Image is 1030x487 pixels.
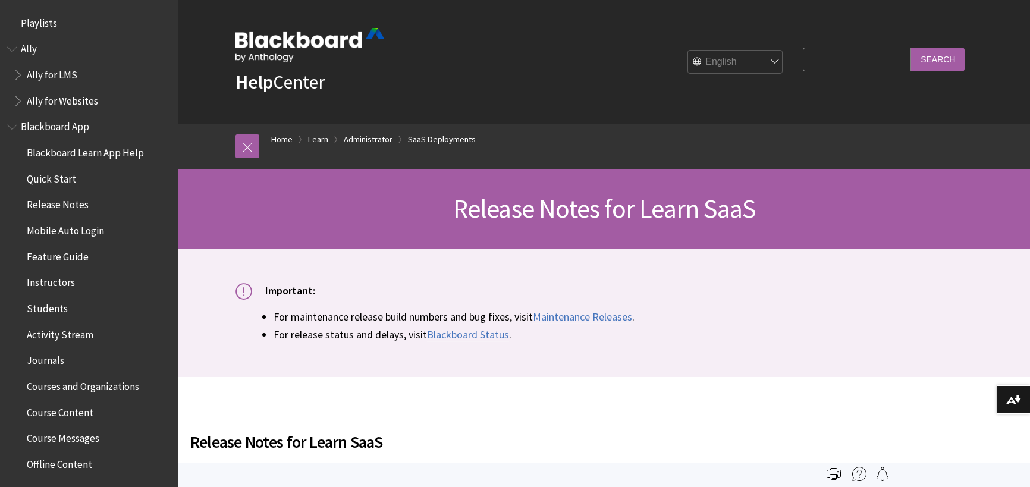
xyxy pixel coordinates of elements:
span: Course Content [27,403,93,419]
span: Release Notes for Learn SaaS [453,192,756,225]
span: Quick Start [27,169,76,185]
img: Print [827,467,841,481]
img: Blackboard by Anthology [235,28,384,62]
span: Important: [265,284,315,297]
span: Activity Stream [27,325,93,341]
strong: Help [235,70,273,94]
select: Site Language Selector [688,51,783,74]
nav: Book outline for Playlists [7,13,171,33]
span: Course Messages [27,429,99,445]
a: Learn [308,132,328,147]
a: HelpCenter [235,70,325,94]
span: Offline Content [27,454,92,470]
span: Courses and Organizations [27,376,139,392]
a: Maintenance Releases [533,310,632,324]
span: Release Notes [27,195,89,211]
input: Search [911,48,965,71]
span: Students [27,299,68,315]
span: Blackboard App [21,117,89,133]
a: Blackboard Status [427,328,509,342]
span: Journals [27,351,64,367]
li: For maintenance release build numbers and bug fixes, visit . [274,309,973,325]
span: Mobile Auto Login [27,221,104,237]
li: For release status and delays, visit . [274,326,973,343]
span: Ally for Websites [27,91,98,107]
span: Ally for LMS [27,65,77,81]
span: Instructors [27,273,75,289]
span: Blackboard Learn App Help [27,143,144,159]
a: Administrator [344,132,392,147]
img: Follow this page [875,467,890,481]
nav: Book outline for Anthology Ally Help [7,39,171,111]
img: More help [852,467,866,481]
a: SaaS Deployments [408,132,476,147]
span: Feature Guide [27,247,89,263]
span: Ally [21,39,37,55]
a: Home [271,132,293,147]
h2: Release Notes for Learn SaaS [190,415,842,454]
span: Playlists [21,13,57,29]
